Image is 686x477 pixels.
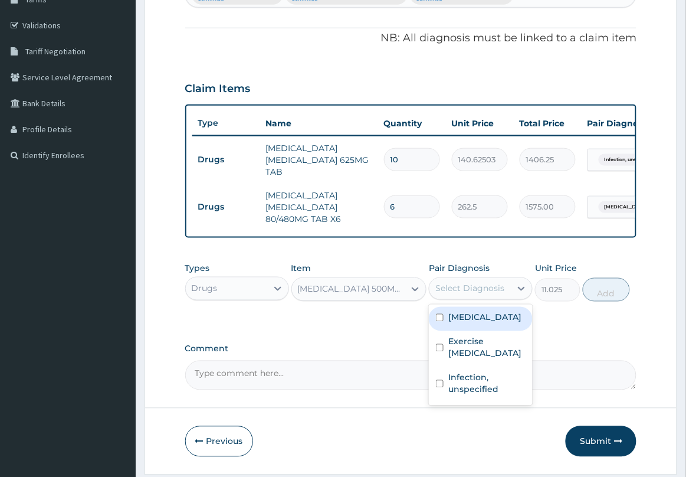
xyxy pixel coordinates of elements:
div: Select Diagnosis [435,283,504,295]
td: Drugs [192,149,260,171]
th: Type [192,112,260,134]
label: Comment [185,344,637,354]
label: Infection, unspecified [448,372,526,396]
label: Item [291,263,311,275]
label: Unit Price [535,263,577,275]
th: Total Price [514,112,582,135]
th: Unit Price [446,112,514,135]
td: Drugs [192,196,260,218]
td: [MEDICAL_DATA] [MEDICAL_DATA] 625MG TAB [260,136,378,184]
button: Previous [185,426,253,457]
h3: Claim Items [185,83,251,96]
label: Pair Diagnosis [429,263,490,275]
label: [MEDICAL_DATA] [448,312,521,324]
div: Drugs [192,283,218,295]
th: Name [260,112,378,135]
span: [MEDICAL_DATA] wi... [599,201,664,213]
span: Infection, unspecified [599,154,662,166]
div: [MEDICAL_DATA] 500MG TAB x 1000 [298,283,406,295]
th: Quantity [378,112,446,135]
label: Exercise [MEDICAL_DATA] [448,336,526,360]
button: Add [583,278,630,302]
label: Types [185,264,210,274]
span: Tariff Negotiation [25,46,86,57]
td: [MEDICAL_DATA] [MEDICAL_DATA] 80/480MG TAB X6 [260,184,378,231]
button: Submit [566,426,636,457]
p: NB: All diagnosis must be linked to a claim item [185,31,637,46]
